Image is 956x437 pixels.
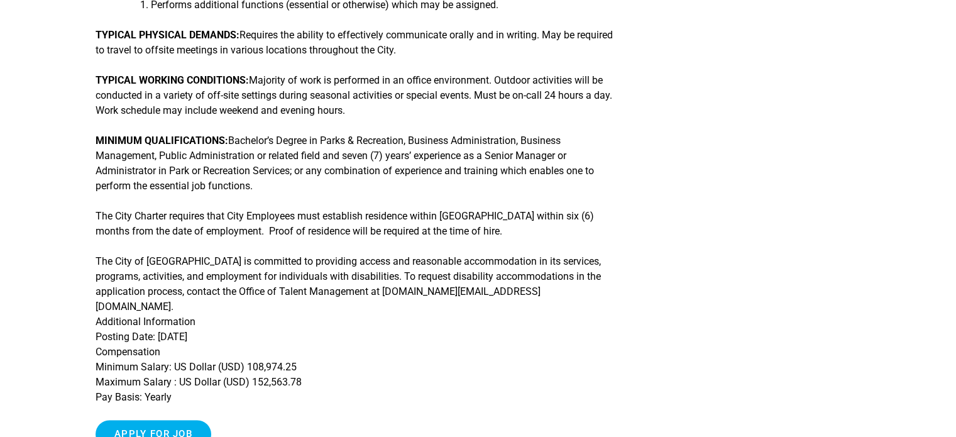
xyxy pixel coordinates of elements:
strong: TYPICAL PHYSICAL DEMANDS: [96,29,239,41]
strong: MINIMUM QUALIFICATIONS: [96,135,228,147]
strong: TYPICAL WORKING CONDITIONS: [96,74,249,86]
p: Requires the ability to effectively communicate orally and in writing. May be required to travel ... [96,28,615,58]
p: The City Charter requires that City Employees must establish residence within [GEOGRAPHIC_DATA] w... [96,209,615,239]
p: Bachelor’s Degree in Parks & Recreation, Business Administration, Business Management, Public Adm... [96,133,615,194]
p: Majority of work is performed in an office environment. Outdoor activities will be conducted in a... [96,73,615,118]
p: The City of [GEOGRAPHIC_DATA] is committed to providing access and reasonable accommodation in it... [96,254,615,405]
